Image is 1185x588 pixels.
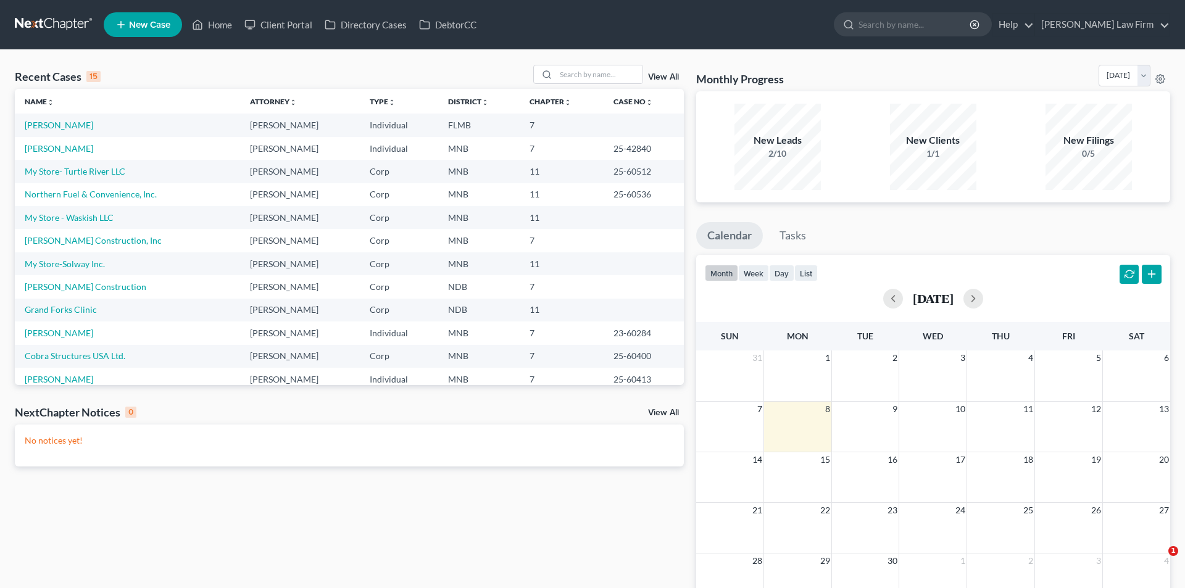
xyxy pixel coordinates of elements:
span: 12 [1090,402,1102,416]
span: 24 [954,503,967,518]
span: Fri [1062,331,1075,341]
a: Directory Cases [318,14,413,36]
td: Individual [360,321,438,344]
span: 13 [1158,402,1170,416]
td: [PERSON_NAME] [240,229,359,252]
i: unfold_more [564,99,572,106]
span: 17 [954,452,967,467]
a: DebtorCC [413,14,483,36]
i: unfold_more [289,99,297,106]
a: Attorneyunfold_more [250,97,297,106]
td: MNB [438,229,520,252]
div: 0 [125,407,136,418]
td: NDB [438,299,520,321]
td: 7 [520,345,603,368]
span: 27 [1158,503,1170,518]
a: Calendar [696,222,763,249]
span: New Case [129,20,170,30]
span: 3 [1095,553,1102,568]
a: [PERSON_NAME] [25,374,93,384]
td: 7 [520,229,603,252]
td: MNB [438,137,520,160]
input: Search by name... [859,13,971,36]
a: Cobra Structures USA Ltd. [25,350,125,361]
td: [PERSON_NAME] [240,299,359,321]
div: New Filings [1046,133,1132,147]
span: Mon [787,331,809,341]
span: Tue [857,331,873,341]
span: 6 [1163,350,1170,365]
td: FLMB [438,114,520,136]
td: 7 [520,275,603,298]
span: 4 [1027,350,1034,365]
a: [PERSON_NAME] [25,328,93,338]
span: 1 [959,553,967,568]
td: MNB [438,183,520,206]
a: [PERSON_NAME] Construction, Inc [25,235,162,246]
span: Thu [992,331,1010,341]
td: 11 [520,252,603,275]
span: 22 [819,503,831,518]
span: 26 [1090,503,1102,518]
div: 2/10 [734,147,821,160]
a: Districtunfold_more [448,97,489,106]
button: week [738,265,769,281]
td: Corp [360,252,438,275]
td: [PERSON_NAME] [240,114,359,136]
td: 25-60512 [604,160,684,183]
a: My Store- Turtle River LLC [25,166,125,176]
span: 19 [1090,452,1102,467]
i: unfold_more [47,99,54,106]
td: MNB [438,252,520,275]
td: 11 [520,206,603,229]
a: Client Portal [238,14,318,36]
span: 15 [819,452,831,467]
td: Individual [360,137,438,160]
td: 7 [520,368,603,391]
span: 7 [756,402,763,416]
td: 25-42840 [604,137,684,160]
i: unfold_more [388,99,396,106]
span: Sun [721,331,739,341]
span: 10 [954,402,967,416]
a: Case Nounfold_more [613,97,653,106]
td: [PERSON_NAME] [240,252,359,275]
span: 23 [886,503,899,518]
a: Home [186,14,238,36]
span: 3 [959,350,967,365]
td: 25-60400 [604,345,684,368]
td: Individual [360,368,438,391]
td: [PERSON_NAME] [240,275,359,298]
i: unfold_more [646,99,653,106]
td: 11 [520,183,603,206]
td: 7 [520,137,603,160]
span: 1 [1168,546,1178,556]
span: 21 [751,503,763,518]
a: My Store-Solway Inc. [25,259,105,269]
a: View All [648,408,679,417]
a: [PERSON_NAME] [25,143,93,154]
a: My Store - Waskish LLC [25,212,114,223]
td: 11 [520,299,603,321]
span: 29 [819,553,831,568]
p: No notices yet! [25,434,674,447]
span: 16 [886,452,899,467]
span: 25 [1022,503,1034,518]
h3: Monthly Progress [696,72,784,86]
td: [PERSON_NAME] [240,345,359,368]
td: 23-60284 [604,321,684,344]
iframe: Intercom live chat [1143,546,1173,576]
span: 8 [824,402,831,416]
a: Chapterunfold_more [530,97,572,106]
span: Sat [1129,331,1144,341]
td: Corp [360,229,438,252]
span: 30 [886,553,899,568]
td: MNB [438,321,520,344]
span: 1 [824,350,831,365]
td: MNB [438,206,520,229]
td: MNB [438,368,520,391]
td: Corp [360,275,438,298]
span: 28 [751,553,763,568]
span: 2 [891,350,899,365]
td: 7 [520,321,603,344]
